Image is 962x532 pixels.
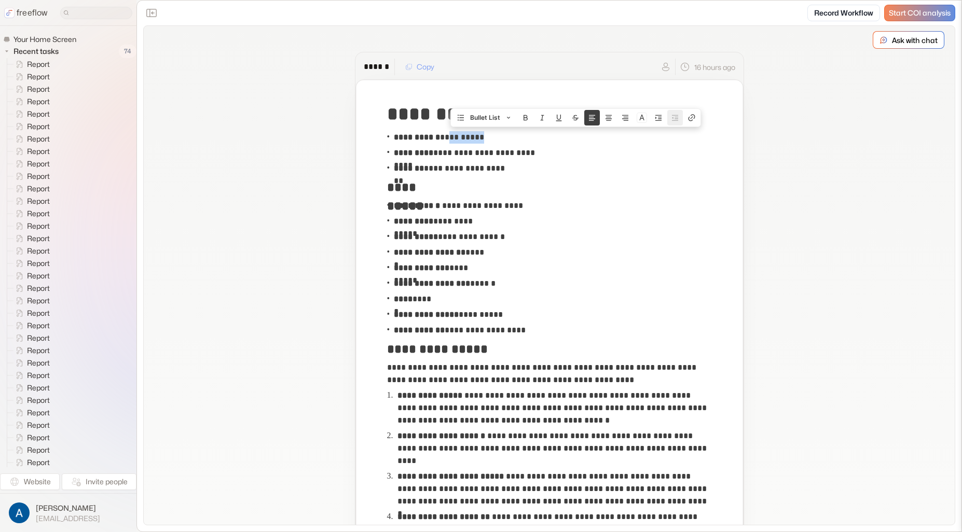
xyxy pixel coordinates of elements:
span: Report [25,333,53,343]
button: Create link [684,110,699,125]
span: Report [25,308,53,318]
span: Report [25,408,53,418]
button: Underline [551,110,567,125]
span: Report [25,196,53,206]
a: Report [7,245,54,257]
a: Report [7,71,54,83]
a: Report [7,270,54,282]
span: Report [25,72,53,82]
a: Report [7,357,54,369]
p: 16 hours ago [694,62,735,73]
img: profile [9,502,30,523]
span: Report [25,121,53,132]
button: Strike [568,110,583,125]
a: Report [7,382,54,394]
span: Report [25,246,53,256]
button: Align text left [584,110,600,125]
span: Report [25,420,53,430]
span: Report [25,296,53,306]
a: Report [7,295,54,307]
a: Report [7,183,54,195]
span: Report [25,283,53,293]
span: Report [25,395,53,405]
span: Report [25,146,53,157]
span: Report [25,445,53,455]
span: Recent tasks [11,46,62,57]
a: Report [7,120,54,133]
p: freeflow [17,7,48,19]
span: Your Home Screen [11,34,79,45]
span: Report [25,96,53,107]
span: Report [25,59,53,69]
span: Report [25,383,53,393]
span: Report [25,159,53,169]
span: Report [25,258,53,269]
a: Report [7,407,54,419]
button: Align text right [617,110,633,125]
button: Invite people [62,473,136,490]
button: Align text center [601,110,616,125]
a: Report [7,232,54,245]
span: Bullet List [470,110,500,125]
a: Report [7,307,54,319]
a: Report [7,108,54,120]
a: Record Workflow [807,5,880,21]
a: Your Home Screen [3,34,80,45]
a: freeflow [4,7,48,19]
span: Report [25,84,53,94]
button: Close the sidebar [143,5,160,21]
span: Report [25,320,53,331]
span: Report [25,208,53,219]
a: Report [7,319,54,332]
span: Report [25,271,53,281]
a: Report [7,158,54,170]
a: Report [7,431,54,444]
button: Nest block [651,110,666,125]
span: Report [25,432,53,443]
a: Report [7,444,54,456]
span: Report [25,171,53,181]
a: Report [7,344,54,357]
a: Report [7,95,54,108]
a: Report [7,145,54,158]
a: Report [7,207,54,220]
a: Report [7,195,54,207]
a: Report [7,133,54,145]
span: Report [25,233,53,244]
a: Report [7,257,54,270]
span: Report [25,358,53,368]
a: Report [7,170,54,183]
a: Start COI analysis [884,5,955,21]
span: Report [25,457,53,468]
button: Italic [534,110,550,125]
a: Report [7,83,54,95]
button: [PERSON_NAME][EMAIL_ADDRESS] [6,500,130,526]
a: Report [7,456,54,469]
span: [PERSON_NAME] [36,503,100,513]
button: Copy [399,59,441,75]
a: Report [7,58,54,71]
span: Report [25,370,53,381]
span: Report [25,221,53,231]
button: Colors [634,110,650,125]
span: Start COI analysis [889,9,951,18]
a: Report [7,332,54,344]
button: Bold [518,110,533,125]
a: Report [7,394,54,407]
a: Report [7,220,54,232]
span: Report [25,134,53,144]
p: Ask with chat [892,35,938,46]
span: Report [25,109,53,119]
span: [EMAIL_ADDRESS] [36,514,100,523]
button: Unnest block [667,110,683,125]
span: Report [25,345,53,356]
span: 74 [119,45,136,58]
a: Report [7,282,54,295]
button: Bullet List [452,110,517,125]
button: Recent tasks [3,45,63,58]
a: Report [7,369,54,382]
span: Report [25,184,53,194]
a: Report [7,419,54,431]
